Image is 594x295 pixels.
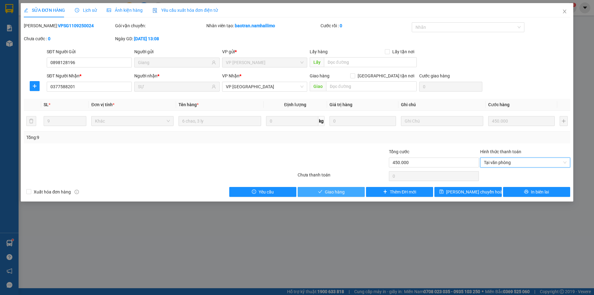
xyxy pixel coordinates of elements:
[91,102,114,107] span: Đơn vị tính
[95,116,170,126] span: Khác
[48,36,50,41] b: 0
[138,83,210,90] input: Tên người nhận
[419,82,482,92] input: Cước giao hàng
[419,73,450,78] label: Cước giao hàng
[340,23,342,28] b: 0
[390,189,416,195] span: Thêm ĐH mới
[524,189,528,194] span: printer
[480,149,521,154] label: Hình thức thanh toán
[179,102,199,107] span: Tên hàng
[226,58,303,67] span: VP Phạm Ngũ Lão
[484,158,566,167] span: Tại văn phòng
[329,116,396,126] input: 0
[434,187,501,197] button: save[PERSON_NAME] chuyển hoàn
[226,82,303,91] span: VP Nha Trang
[47,72,132,79] div: SĐT Người Nhận
[318,189,322,194] span: check
[115,35,205,42] div: Ngày GD:
[24,22,114,29] div: [PERSON_NAME]:
[47,48,132,55] div: SĐT Người Gửi
[107,8,111,12] span: picture
[26,134,229,141] div: Tổng: 9
[134,72,219,79] div: Người nhận
[321,22,411,29] div: Cước rồi :
[24,8,65,13] span: SỬA ĐƠN HÀNG
[153,8,157,13] img: icon
[30,84,39,89] span: plus
[229,187,296,197] button: exclamation-circleYêu cầu
[259,189,274,195] span: Yêu cầu
[383,189,387,194] span: plus
[355,72,417,79] span: [GEOGRAPHIC_DATA] tận nơi
[310,49,328,54] span: Lấy hàng
[252,189,256,194] span: exclamation-circle
[310,73,329,78] span: Giao hàng
[439,189,444,194] span: save
[212,85,216,89] span: user
[488,102,510,107] span: Cước hàng
[401,116,483,126] input: Ghi Chú
[31,189,73,195] span: Xuất hóa đơn hàng
[488,116,555,126] input: 0
[284,102,306,107] span: Định lượng
[24,35,114,42] div: Chưa cước :
[44,102,49,107] span: SL
[212,60,216,65] span: user
[30,81,40,91] button: plus
[58,23,94,28] b: VPSG1109250024
[75,8,79,12] span: clock-circle
[503,187,570,197] button: printerIn biên lai
[107,8,143,13] span: Ảnh kiện hàng
[297,171,388,182] div: Chưa thanh toán
[115,22,205,29] div: Gói vận chuyển:
[366,187,433,197] button: plusThêm ĐH mới
[75,190,79,194] span: info-circle
[390,48,417,55] span: Lấy tận nơi
[134,36,159,41] b: [DATE] 13:08
[324,57,417,67] input: Dọc đường
[26,116,36,126] button: delete
[298,187,365,197] button: checkGiao hàng
[222,48,307,55] div: VP gửi
[562,9,567,14] span: close
[560,116,568,126] button: plus
[556,3,573,20] button: Close
[389,149,409,154] span: Tổng cước
[138,59,210,66] input: Tên người gửi
[134,48,219,55] div: Người gửi
[398,99,486,111] th: Ghi chú
[329,102,352,107] span: Giá trị hàng
[206,22,319,29] div: Nhân viên tạo:
[310,57,324,67] span: Lấy
[235,23,275,28] b: baotran.namhailimo
[222,73,239,78] span: VP Nhận
[24,8,28,12] span: edit
[446,189,505,195] span: [PERSON_NAME] chuyển hoàn
[325,189,345,195] span: Giao hàng
[75,8,97,13] span: Lịch sử
[179,116,261,126] input: VD: Bàn, Ghế
[318,116,325,126] span: kg
[326,81,417,91] input: Dọc đường
[153,8,218,13] span: Yêu cầu xuất hóa đơn điện tử
[310,81,326,91] span: Giao
[531,189,549,195] span: In biên lai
